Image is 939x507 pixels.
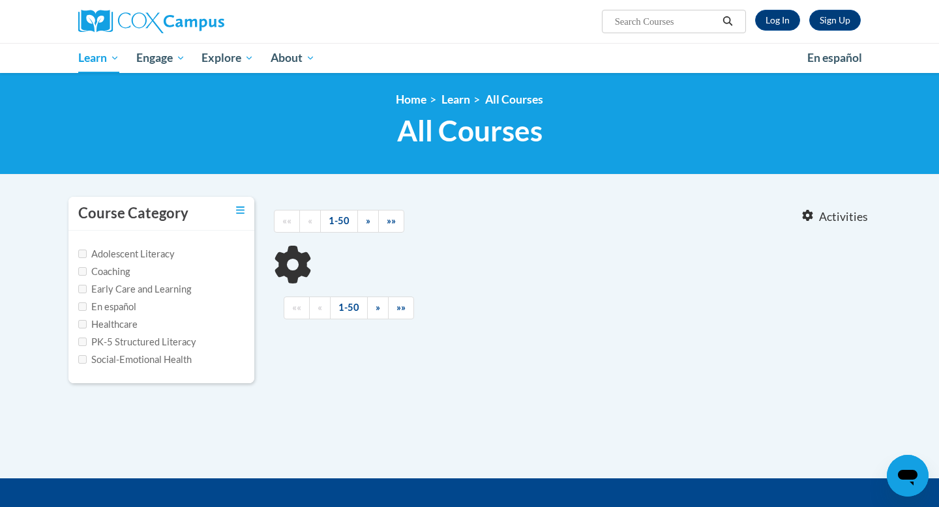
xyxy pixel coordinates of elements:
span: » [376,302,380,313]
a: Learn [70,43,128,73]
span: »» [396,302,406,313]
input: Checkbox for Options [78,320,87,328]
span: « [318,302,322,313]
h3: Course Category [78,203,188,224]
a: End [378,210,404,233]
label: PK-5 Structured Literacy [78,335,196,349]
span: All Courses [397,113,543,148]
a: En español [799,44,871,72]
label: Adolescent Literacy [78,247,175,261]
a: Learn [441,93,470,106]
a: Begining [274,210,300,233]
input: Checkbox for Options [78,302,87,311]
a: Engage [128,43,194,73]
span: Explore [201,50,254,66]
span: Learn [78,50,119,66]
iframe: Button to launch messaging window [887,455,929,497]
a: About [262,43,323,73]
a: Cox Campus [78,10,326,33]
input: Checkbox for Options [78,250,87,258]
div: Main menu [59,43,880,73]
a: Home [396,93,426,106]
a: Next [357,210,379,233]
a: Begining [284,297,310,319]
a: 1-50 [320,210,358,233]
a: Explore [193,43,262,73]
label: Coaching [78,265,130,279]
a: Previous [309,297,331,319]
a: 1-50 [330,297,368,319]
label: Early Care and Learning [78,282,191,297]
label: Social-Emotional Health [78,353,192,367]
input: Checkbox for Options [78,355,87,364]
a: Register [809,10,861,31]
span: Activities [819,210,868,224]
input: Checkbox for Options [78,338,87,346]
span: Engage [136,50,185,66]
span: « [308,215,312,226]
a: All Courses [485,93,543,106]
label: En español [78,300,136,314]
input: Checkbox for Options [78,267,87,276]
a: Previous [299,210,321,233]
label: Healthcare [78,317,138,332]
span: «« [292,302,301,313]
span: » [366,215,370,226]
span: »» [387,215,396,226]
img: Cox Campus [78,10,224,33]
input: Search Courses [614,14,718,29]
input: Checkbox for Options [78,285,87,293]
a: Next [367,297,389,319]
a: End [388,297,414,319]
span: En español [807,51,862,65]
span: «« [282,215,291,226]
a: Log In [755,10,800,31]
a: Toggle collapse [236,203,245,218]
button: Search [718,14,738,29]
span: About [271,50,315,66]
